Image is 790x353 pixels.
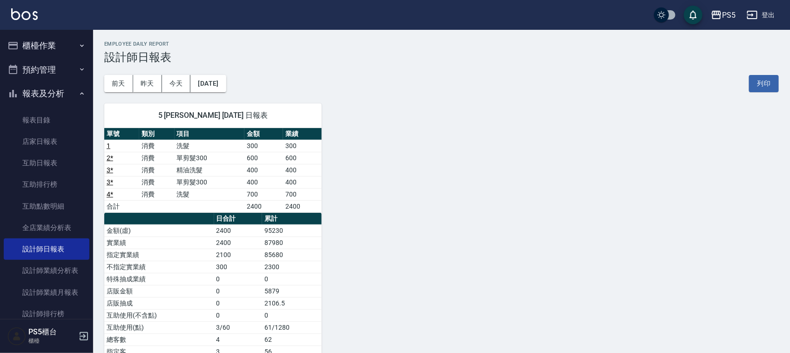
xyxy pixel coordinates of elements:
td: 洗髮 [175,188,244,200]
td: 單剪髮300 [175,176,244,188]
a: 店家日報表 [4,131,89,152]
button: 預約管理 [4,58,89,82]
a: 互助點數明細 [4,196,89,217]
td: 精油洗髮 [175,164,244,176]
span: 5 [PERSON_NAME] [DATE] 日報表 [115,111,311,120]
td: 互助使用(點) [104,321,214,333]
img: Logo [11,8,38,20]
td: 消費 [139,176,174,188]
td: 700 [244,188,283,200]
a: 互助排行榜 [4,174,89,195]
th: 項目 [175,128,244,140]
td: 0 [262,309,322,321]
td: 總客數 [104,333,214,346]
a: 設計師業績月報表 [4,282,89,303]
button: 列印 [749,75,779,92]
td: 0 [214,309,263,321]
td: 消費 [139,140,174,152]
th: 金額 [244,128,283,140]
a: 全店業績分析表 [4,217,89,238]
td: 2300 [262,261,322,273]
table: a dense table [104,128,322,213]
td: 互助使用(不含點) [104,309,214,321]
td: 62 [262,333,322,346]
td: 0 [214,273,263,285]
td: 0 [262,273,322,285]
td: 2400 [283,200,322,212]
td: 0 [214,297,263,309]
button: save [684,6,702,24]
td: 600 [244,152,283,164]
td: 95230 [262,224,322,237]
a: 報表目錄 [4,109,89,131]
td: 指定實業績 [104,249,214,261]
td: 單剪髮300 [175,152,244,164]
td: 2100 [214,249,263,261]
a: 設計師排行榜 [4,303,89,325]
button: [DATE] [190,75,226,92]
a: 設計師業績分析表 [4,260,89,281]
td: 0 [214,285,263,297]
button: 櫃檯作業 [4,34,89,58]
td: 消費 [139,164,174,176]
th: 業績 [283,128,322,140]
td: 2400 [214,237,263,249]
td: 400 [283,164,322,176]
h5: PS5櫃台 [28,327,76,337]
td: 87980 [262,237,322,249]
td: 400 [244,164,283,176]
td: 2106.5 [262,297,322,309]
div: PS5 [722,9,736,21]
th: 類別 [139,128,174,140]
td: 2400 [244,200,283,212]
td: 店販抽成 [104,297,214,309]
td: 合計 [104,200,139,212]
p: 櫃檯 [28,337,76,345]
button: 報表及分析 [4,81,89,106]
a: 1 [107,142,110,149]
a: 設計師日報表 [4,238,89,260]
button: 前天 [104,75,133,92]
td: 不指定實業績 [104,261,214,273]
th: 累計 [262,213,322,225]
button: PS5 [707,6,739,25]
td: 實業績 [104,237,214,249]
td: 5879 [262,285,322,297]
td: 2400 [214,224,263,237]
button: 今天 [162,75,191,92]
a: 互助日報表 [4,152,89,174]
td: 700 [283,188,322,200]
td: 300 [283,140,322,152]
td: 3/60 [214,321,263,333]
td: 300 [214,261,263,273]
td: 店販金額 [104,285,214,297]
td: 400 [283,176,322,188]
h2: Employee Daily Report [104,41,779,47]
td: 4 [214,333,263,346]
th: 單號 [104,128,139,140]
td: 400 [244,176,283,188]
td: 600 [283,152,322,164]
th: 日合計 [214,213,263,225]
td: 300 [244,140,283,152]
img: Person [7,327,26,346]
button: 登出 [743,7,779,24]
td: 洗髮 [175,140,244,152]
td: 消費 [139,188,174,200]
button: 昨天 [133,75,162,92]
td: 金額(虛) [104,224,214,237]
td: 61/1280 [262,321,322,333]
td: 消費 [139,152,174,164]
td: 特殊抽成業績 [104,273,214,285]
h3: 設計師日報表 [104,51,779,64]
td: 85680 [262,249,322,261]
